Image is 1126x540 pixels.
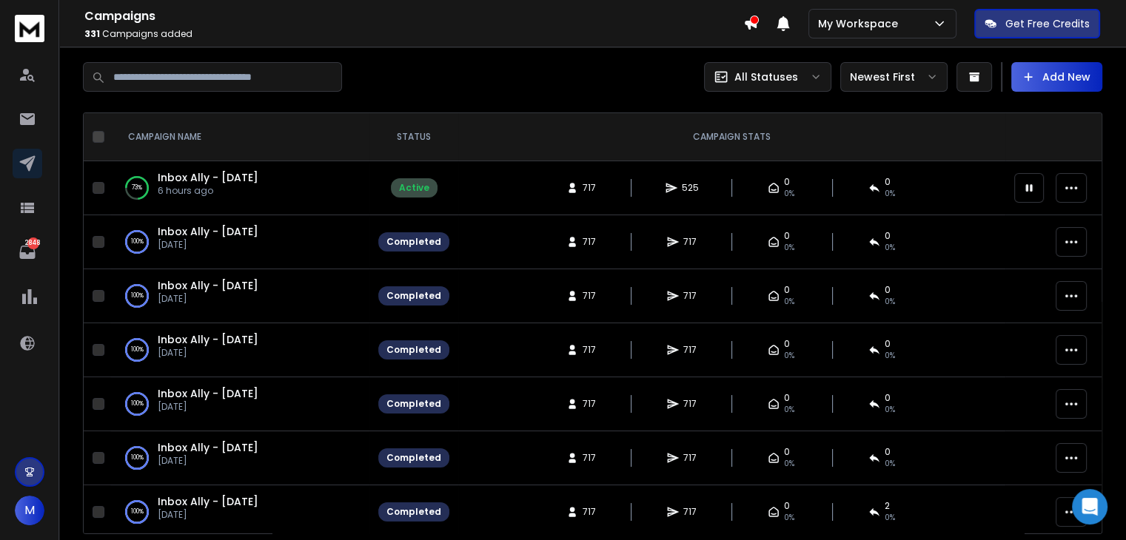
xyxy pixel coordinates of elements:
span: 0 % [885,350,895,362]
span: 0 [784,176,790,188]
span: 717 [583,182,597,194]
a: Inbox Ally - [DATE] [158,278,258,293]
span: 0 [885,230,891,242]
span: 0 [784,284,790,296]
span: 525 [682,182,699,194]
th: STATUS [369,113,458,161]
span: 0 [784,230,790,242]
span: 331 [84,27,100,40]
a: Inbox Ally - [DATE] [158,386,258,401]
div: Completed [386,236,441,248]
span: 0 [885,284,891,296]
th: CAMPAIGN NAME [110,113,369,161]
p: 100 % [131,396,144,411]
span: 0 [784,446,790,458]
td: 100%Inbox Ally - [DATE][DATE] [110,377,369,431]
a: Inbox Ally - [DATE] [158,332,258,347]
span: 717 [583,344,597,356]
p: 100 % [131,450,144,465]
p: All Statuses [734,70,798,84]
th: CAMPAIGN STATS [458,113,1005,161]
span: 0% [784,512,794,524]
button: Newest First [840,62,948,92]
span: 0 % [885,404,895,416]
p: 100 % [131,342,144,357]
span: 717 [583,236,597,248]
span: 717 [583,506,597,518]
p: 73 % [132,180,142,195]
p: [DATE] [158,347,258,359]
span: 0 [784,338,790,350]
span: 717 [683,506,698,518]
span: 0 % [885,188,895,200]
span: 0 [885,338,891,350]
span: 0 [784,500,790,512]
p: Get Free Credits [1005,16,1090,31]
span: 0 % [885,296,895,308]
div: Active [399,182,429,194]
a: Inbox Ally - [DATE] [158,224,258,239]
span: 717 [583,452,597,464]
span: 717 [683,398,698,410]
span: 0 [885,392,891,404]
h1: Campaigns [84,7,743,25]
p: [DATE] [158,401,258,413]
span: 717 [683,452,698,464]
a: Inbox Ally - [DATE] [158,494,258,509]
button: M [15,496,44,525]
span: 0% [784,458,794,470]
div: Completed [386,452,441,464]
button: Get Free Credits [974,9,1100,38]
a: 2848 [13,237,42,267]
p: Campaigns added [84,28,743,40]
p: [DATE] [158,509,258,521]
span: 0 % [885,242,895,254]
span: 717 [683,344,698,356]
div: Completed [386,344,441,356]
a: Inbox Ally - [DATE] [158,170,258,185]
span: 0 [885,446,891,458]
span: 0% [784,242,794,254]
p: 2848 [27,237,39,249]
span: 0% [784,404,794,416]
div: Completed [386,398,441,410]
div: Completed [386,290,441,302]
span: 0% [784,296,794,308]
td: 100%Inbox Ally - [DATE][DATE] [110,431,369,485]
td: 100%Inbox Ally - [DATE][DATE] [110,215,369,269]
td: 100%Inbox Ally - [DATE][DATE] [110,485,369,539]
p: 100 % [131,504,144,519]
p: [DATE] [158,455,258,467]
span: 2 [885,500,890,512]
span: 0% [784,350,794,362]
span: 0 % [885,458,895,470]
span: 0 [784,392,790,404]
span: 717 [683,290,698,302]
td: 100%Inbox Ally - [DATE][DATE] [110,269,369,323]
span: 717 [683,236,698,248]
span: 717 [583,290,597,302]
div: Open Intercom Messenger [1072,489,1107,524]
p: [DATE] [158,239,258,251]
button: Add New [1011,62,1102,92]
a: Inbox Ally - [DATE] [158,440,258,455]
td: 73%Inbox Ally - [DATE]6 hours ago [110,161,369,215]
p: [DATE] [158,293,258,305]
span: 0% [784,188,794,200]
p: 6 hours ago [158,185,258,197]
p: 100 % [131,288,144,303]
img: logo [15,15,44,42]
p: My Workspace [818,16,904,31]
span: 0 % [885,512,895,524]
span: 0 [885,176,891,188]
p: 100 % [131,234,144,249]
